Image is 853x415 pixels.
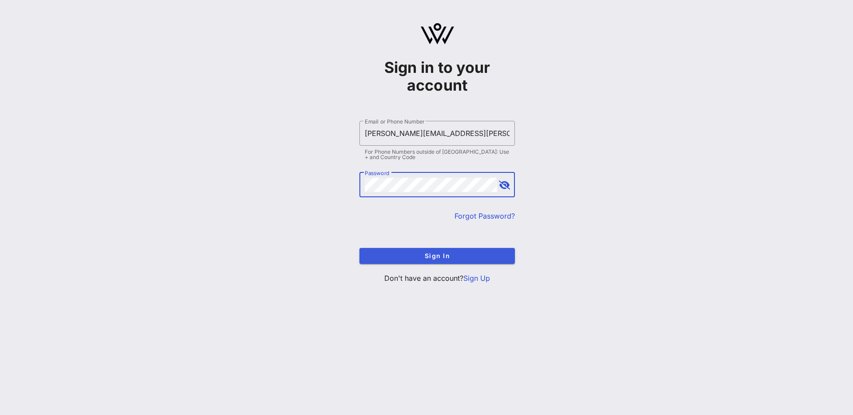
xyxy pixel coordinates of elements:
a: Sign Up [463,274,490,283]
label: Email or Phone Number [365,118,424,125]
a: Forgot Password? [454,211,515,220]
button: append icon [499,181,510,190]
img: logo.svg [421,23,454,44]
h1: Sign in to your account [359,59,515,94]
button: Sign In [359,248,515,264]
span: Sign In [367,252,508,259]
label: Password [365,170,390,176]
p: Don't have an account? [359,273,515,283]
div: For Phone Numbers outside of [GEOGRAPHIC_DATA]: Use + and Country Code [365,149,510,160]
